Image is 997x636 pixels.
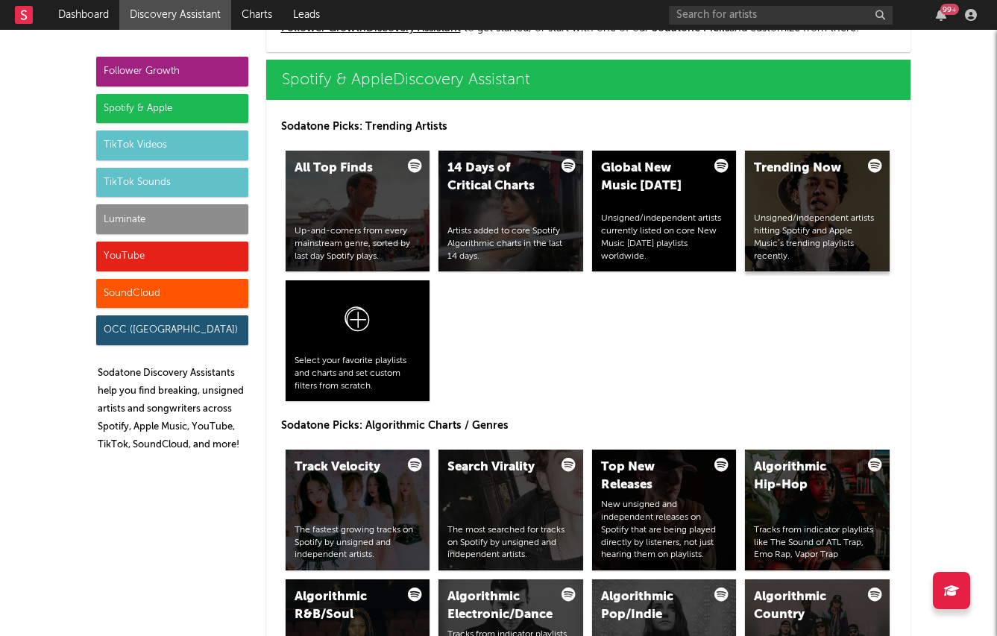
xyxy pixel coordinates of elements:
[96,168,248,198] div: TikTok Sounds
[96,204,248,234] div: Luminate
[601,212,728,262] div: Unsigned/independent artists currently listed on core New Music [DATE] playlists worldwide.
[281,118,896,136] p: Sodatone Picks: Trending Artists
[754,524,881,561] div: Tracks from indicator playlists like The Sound of ATL Trap, Emo Rap, Vapor Trap
[281,417,896,435] p: Sodatone Picks: Algorithmic Charts / Genres
[295,160,396,177] div: All Top Finds
[295,524,421,561] div: The fastest growing tracks on Spotify by unsigned and independent artists.
[96,94,248,124] div: Spotify & Apple
[601,160,702,195] div: Global New Music [DATE]
[96,242,248,271] div: YouTube
[286,151,430,271] a: All Top FindsUp-and-comers from every mainstream genre, sorted by last day Spotify plays.
[940,4,959,15] div: 99 +
[295,355,421,392] div: Select your favorite playlists and charts and set custom filters from scratch.
[286,450,430,570] a: Track VelocityThe fastest growing tracks on Spotify by unsigned and independent artists.
[98,365,248,454] p: Sodatone Discovery Assistants help you find breaking, unsigned artists and songwriters across Spo...
[96,57,248,86] div: Follower Growth
[281,23,461,34] a: Follower GrowthDiscovery Assistant
[592,151,737,271] a: Global New Music [DATE]Unsigned/independent artists currently listed on core New Music [DATE] pla...
[438,450,583,570] a: Search ViralityThe most searched for tracks on Spotify by unsigned and independent artists.
[447,160,549,195] div: 14 Days of Critical Charts
[447,524,574,561] div: The most searched for tracks on Spotify by unsigned and independent artists.
[96,279,248,309] div: SoundCloud
[438,151,583,271] a: 14 Days of Critical ChartsArtists added to core Spotify Algorithmic charts in the last 14 days.
[754,459,855,494] div: Algorithmic Hip-Hop
[295,225,421,262] div: Up-and-comers from every mainstream genre, sorted by last day Spotify plays.
[592,450,737,570] a: Top New ReleasesNew unsigned and independent releases on Spotify that are being played directly b...
[669,6,893,25] input: Search for artists
[286,280,430,401] a: Select your favorite playlists and charts and set custom filters from scratch.
[447,588,549,624] div: Algorithmic Electronic/Dance
[601,459,702,494] div: Top New Releases
[295,588,396,624] div: Algorithmic R&B/Soul
[447,225,574,262] div: Artists added to core Spotify Algorithmic charts in the last 14 days.
[601,588,702,624] div: Algorithmic Pop/Indie
[652,23,729,34] span: Sodatone Picks
[754,212,881,262] div: Unsigned/independent artists hitting Spotify and Apple Music’s trending playlists recently.
[754,588,855,624] div: Algorithmic Country
[745,450,890,570] a: Algorithmic Hip-HopTracks from indicator playlists like The Sound of ATL Trap, Emo Rap, Vapor Trap
[754,160,855,177] div: Trending Now
[266,60,910,100] a: Spotify & AppleDiscovery Assistant
[96,315,248,345] div: OCC ([GEOGRAPHIC_DATA])
[96,130,248,160] div: TikTok Videos
[601,499,728,561] div: New unsigned and independent releases on Spotify that are being played directly by listeners, not...
[447,459,549,476] div: Search Virality
[745,151,890,271] a: Trending NowUnsigned/independent artists hitting Spotify and Apple Music’s trending playlists rec...
[295,459,396,476] div: Track Velocity
[936,9,946,21] button: 99+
